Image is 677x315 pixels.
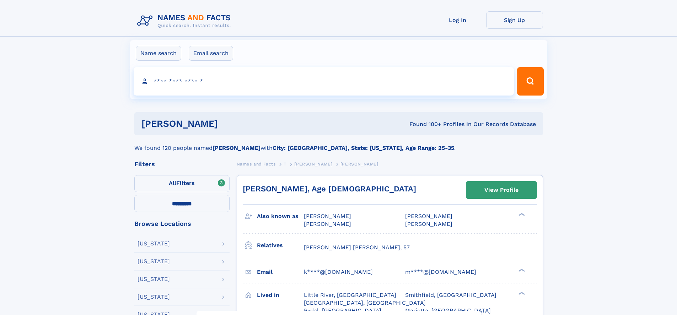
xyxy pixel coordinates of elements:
span: Rydal, [GEOGRAPHIC_DATA] [304,307,381,314]
label: Name search [136,46,181,61]
span: [GEOGRAPHIC_DATA], [GEOGRAPHIC_DATA] [304,299,426,306]
span: T [284,162,286,167]
label: Filters [134,175,230,192]
span: [PERSON_NAME] [294,162,332,167]
a: [PERSON_NAME] [PERSON_NAME], 57 [304,244,410,251]
h1: [PERSON_NAME] [141,119,314,128]
a: Names and Facts [237,159,276,168]
span: [PERSON_NAME] [304,213,351,219]
span: All [169,180,176,186]
a: T [284,159,286,168]
b: City: [GEOGRAPHIC_DATA], State: [US_STATE], Age Range: 25-35 [273,145,454,151]
div: [US_STATE] [138,259,170,264]
a: Sign Up [486,11,543,29]
a: View Profile [466,181,537,199]
div: ❯ [517,212,525,217]
span: [PERSON_NAME] [405,213,452,219]
h3: Also known as [257,210,304,222]
span: Little River, [GEOGRAPHIC_DATA] [304,292,396,298]
div: [US_STATE] [138,294,170,300]
label: Email search [189,46,233,61]
div: Browse Locations [134,221,230,227]
img: Logo Names and Facts [134,11,237,31]
div: [US_STATE] [138,241,170,246]
div: Found 100+ Profiles In Our Records Database [313,120,536,128]
h3: Relatives [257,239,304,251]
h3: Email [257,266,304,278]
a: Log In [429,11,486,29]
span: Marietta, [GEOGRAPHIC_DATA] [405,307,491,314]
input: search input [134,67,514,96]
div: [US_STATE] [138,276,170,282]
h3: Lived in [257,289,304,301]
a: [PERSON_NAME] [294,159,332,168]
a: [PERSON_NAME], Age [DEMOGRAPHIC_DATA] [243,184,416,193]
span: Smithfield, [GEOGRAPHIC_DATA] [405,292,496,298]
div: View Profile [484,182,519,198]
span: [PERSON_NAME] [304,221,351,227]
div: Filters [134,161,230,167]
b: [PERSON_NAME] [213,145,260,151]
div: ❯ [517,291,525,295]
div: We found 120 people named with . [134,135,543,152]
span: [PERSON_NAME] [405,221,452,227]
div: ❯ [517,268,525,272]
button: Search Button [517,67,543,96]
span: [PERSON_NAME] [340,162,378,167]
